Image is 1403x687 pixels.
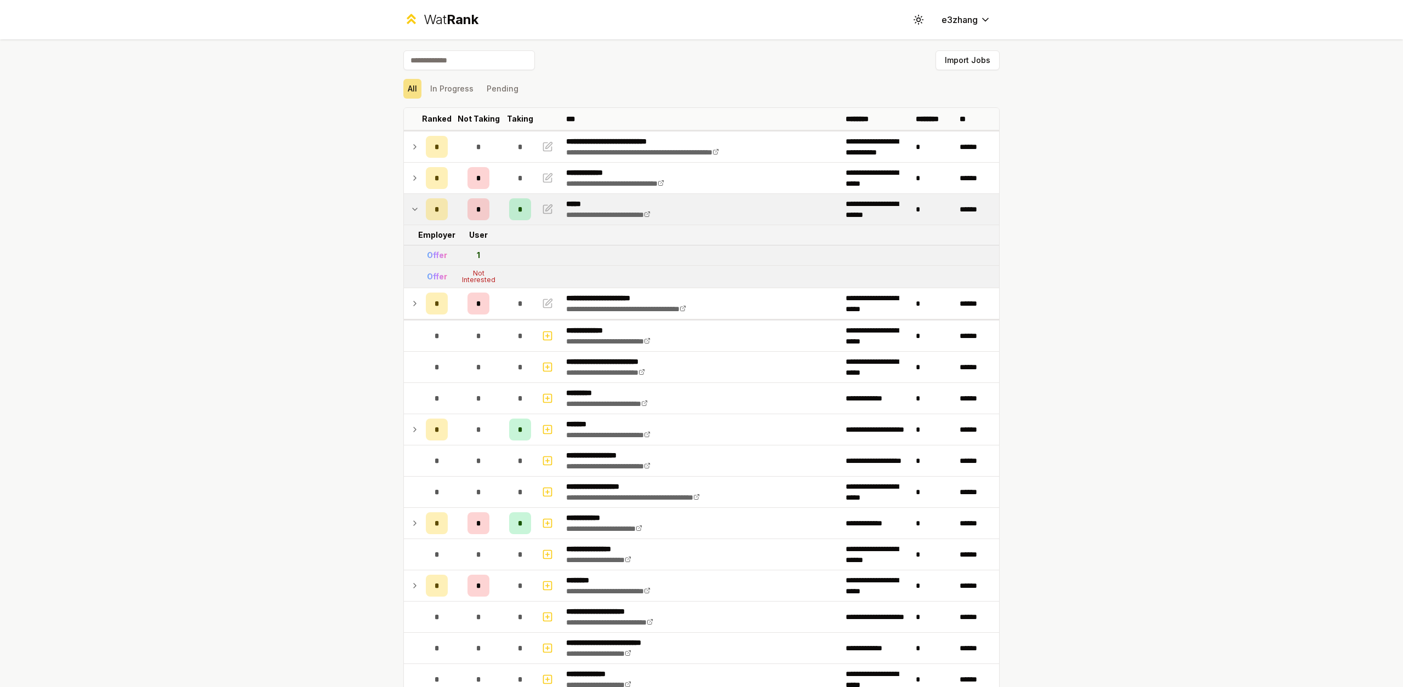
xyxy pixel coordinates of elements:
[936,50,1000,70] button: Import Jobs
[426,79,478,99] button: In Progress
[933,10,1000,30] button: e3zhang
[452,225,505,245] td: User
[403,79,421,99] button: All
[403,11,478,28] a: WatRank
[421,225,452,245] td: Employer
[457,270,500,283] div: Not Interested
[942,13,978,26] span: e3zhang
[422,113,452,124] p: Ranked
[458,113,500,124] p: Not Taking
[447,12,478,27] span: Rank
[482,79,523,99] button: Pending
[427,271,447,282] div: Offer
[424,11,478,28] div: Wat
[477,250,480,261] div: 1
[507,113,533,124] p: Taking
[427,250,447,261] div: Offer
